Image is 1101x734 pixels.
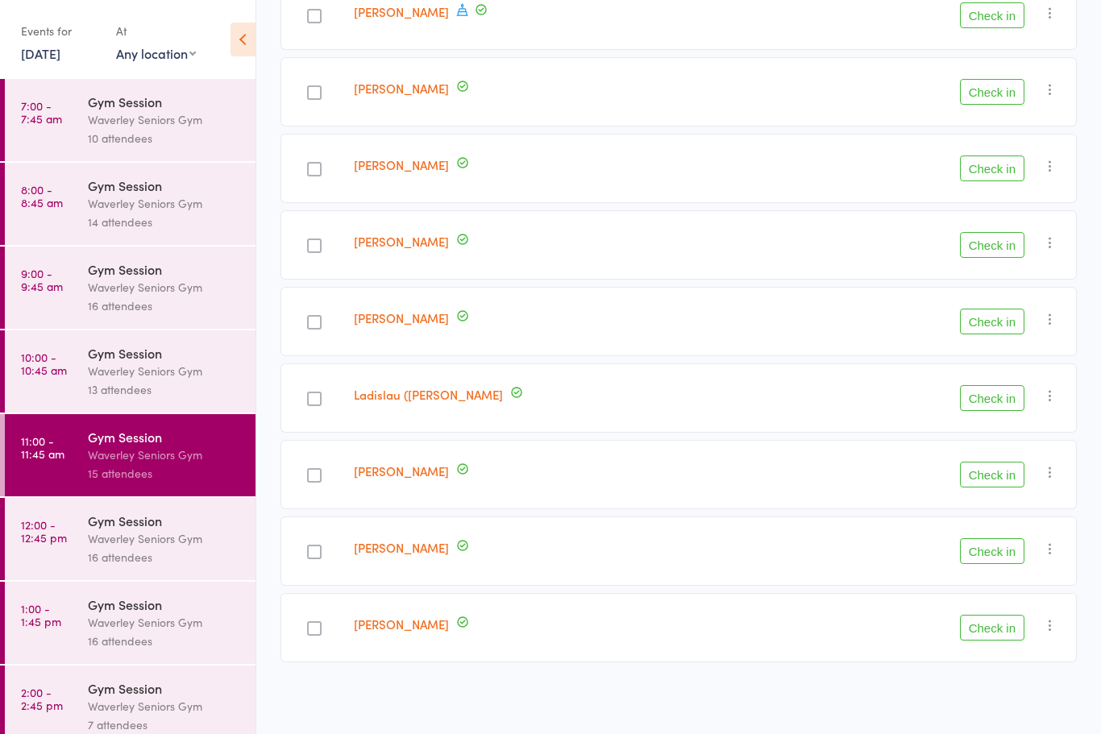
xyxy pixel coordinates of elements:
[88,176,242,194] div: Gym Session
[88,110,242,129] div: Waverley Seniors Gym
[960,232,1024,258] button: Check in
[88,344,242,362] div: Gym Session
[88,446,242,464] div: Waverley Seniors Gym
[88,260,242,278] div: Gym Session
[88,512,242,529] div: Gym Session
[21,183,63,209] time: 8:00 - 8:45 am
[960,79,1024,105] button: Check in
[354,233,449,250] a: [PERSON_NAME]
[5,163,256,245] a: 8:00 -8:45 amGym SessionWaverley Seniors Gym14 attendees
[354,3,449,20] a: [PERSON_NAME]
[88,213,242,231] div: 14 attendees
[5,582,256,664] a: 1:00 -1:45 pmGym SessionWaverley Seniors Gym16 attendees
[88,595,242,613] div: Gym Session
[88,548,242,566] div: 16 attendees
[5,498,256,580] a: 12:00 -12:45 pmGym SessionWaverley Seniors Gym16 attendees
[5,414,256,496] a: 11:00 -11:45 amGym SessionWaverley Seniors Gym15 attendees
[960,538,1024,564] button: Check in
[88,613,242,632] div: Waverley Seniors Gym
[88,697,242,715] div: Waverley Seniors Gym
[354,462,449,479] a: [PERSON_NAME]
[960,462,1024,487] button: Check in
[21,44,60,62] a: [DATE]
[960,385,1024,411] button: Check in
[21,99,62,125] time: 7:00 - 7:45 am
[88,297,242,315] div: 16 attendees
[88,428,242,446] div: Gym Session
[354,309,449,326] a: [PERSON_NAME]
[88,529,242,548] div: Waverley Seniors Gym
[21,267,63,292] time: 9:00 - 9:45 am
[21,350,67,376] time: 10:00 - 10:45 am
[5,330,256,413] a: 10:00 -10:45 amGym SessionWaverley Seniors Gym13 attendees
[88,679,242,697] div: Gym Session
[88,715,242,734] div: 7 attendees
[21,686,63,711] time: 2:00 - 2:45 pm
[116,18,196,44] div: At
[5,247,256,329] a: 9:00 -9:45 amGym SessionWaverley Seniors Gym16 attendees
[960,2,1024,28] button: Check in
[21,18,100,44] div: Events for
[960,309,1024,334] button: Check in
[21,602,61,628] time: 1:00 - 1:45 pm
[21,434,64,460] time: 11:00 - 11:45 am
[88,632,242,650] div: 16 attendees
[88,278,242,297] div: Waverley Seniors Gym
[116,44,196,62] div: Any location
[88,93,242,110] div: Gym Session
[354,386,503,403] a: Ladislau ([PERSON_NAME]
[354,80,449,97] a: [PERSON_NAME]
[354,539,449,556] a: [PERSON_NAME]
[88,464,242,483] div: 15 attendees
[5,79,256,161] a: 7:00 -7:45 amGym SessionWaverley Seniors Gym10 attendees
[960,156,1024,181] button: Check in
[354,156,449,173] a: [PERSON_NAME]
[354,616,449,632] a: [PERSON_NAME]
[88,194,242,213] div: Waverley Seniors Gym
[960,615,1024,641] button: Check in
[88,362,242,380] div: Waverley Seniors Gym
[88,380,242,399] div: 13 attendees
[21,518,67,544] time: 12:00 - 12:45 pm
[88,129,242,147] div: 10 attendees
